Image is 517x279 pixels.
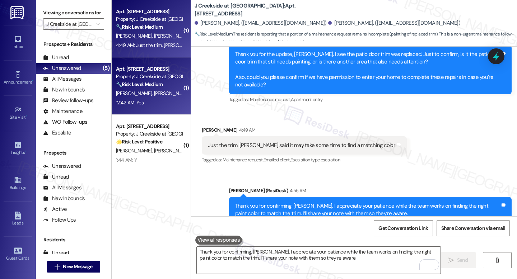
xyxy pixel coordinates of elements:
span: [PERSON_NAME] [154,90,190,96]
div: Unread [43,173,69,181]
a: Inbox [4,33,32,52]
div: Unread [43,54,69,61]
strong: 🔧 Risk Level: Medium [195,31,233,37]
div: [PERSON_NAME]. ([EMAIL_ADDRESS][DOMAIN_NAME]) [328,19,460,27]
div: Apt. [STREET_ADDRESS] [116,65,182,73]
div: [PERSON_NAME] [202,126,407,136]
div: Unanswered [43,162,81,170]
div: All Messages [43,75,81,83]
div: All Messages [43,184,81,191]
span: • [26,114,27,119]
div: (5) [101,63,111,74]
div: 4:49 AM: Just the trim. [PERSON_NAME] said it may take some time to find a matching color [116,42,307,48]
div: Escalate [43,129,71,137]
div: Unread [43,249,69,257]
textarea: To enrich screen reader interactions, please activate Accessibility in Grammarly extension settings [197,247,441,274]
strong: 🔧 Risk Level: Medium [116,81,163,88]
div: Just the trim. [PERSON_NAME] said it may take some time to find a matching color [208,142,395,149]
input: All communities [46,18,93,30]
span: Apartment entry [291,96,323,103]
div: Apt. [STREET_ADDRESS] [116,8,182,15]
div: Follow Ups [43,216,76,224]
i:  [55,264,60,270]
div: Prospects [36,149,111,157]
strong: 🌟 Risk Level: Positive [116,138,162,145]
span: Get Conversation Link [378,224,428,232]
span: [PERSON_NAME] [116,147,154,154]
div: [PERSON_NAME] (ResiDesk) [229,187,512,197]
span: Share Conversation via email [441,224,505,232]
span: Maintenance request , [223,157,264,163]
div: New Inbounds [43,86,85,94]
span: Send [457,256,468,264]
button: New Message [47,261,100,273]
a: Insights • [4,139,32,158]
div: 4:49 AM [237,126,255,134]
div: 12:42 AM: Yes [116,99,144,106]
button: Share Conversation via email [437,220,510,236]
span: Maintenance request , [250,96,291,103]
span: New Message [63,263,92,270]
b: J Creekside at [GEOGRAPHIC_DATA]: Apt. [STREET_ADDRESS] [195,2,338,18]
strong: 🔧 Risk Level: Medium [116,24,163,30]
div: Residents [36,236,111,243]
div: Tagged as: [229,94,512,105]
button: Send [441,252,476,268]
div: [PERSON_NAME]. ([EMAIL_ADDRESS][DOMAIN_NAME]) [195,19,327,27]
span: [PERSON_NAME] [154,147,190,154]
img: ResiDesk Logo [10,6,25,19]
div: Active [43,205,67,213]
div: Prospects + Residents [36,41,111,48]
div: WO Follow-ups [43,118,87,126]
i:  [494,257,500,263]
span: Emailed client , [264,157,290,163]
div: New Inbounds [43,195,85,202]
span: [PERSON_NAME] [116,33,154,39]
a: Guest Cards [4,245,32,264]
span: : The resident is reporting that a portion of a maintenance request remains incomplete (painting ... [195,30,517,46]
a: Site Visit • [4,104,32,123]
label: Viewing conversations for [43,7,104,18]
div: Property: J Creekside at [GEOGRAPHIC_DATA] [116,73,182,80]
span: [PERSON_NAME] [154,33,190,39]
div: Tagged as: [202,155,407,165]
div: Unanswered [43,65,81,72]
div: Thank you for confirming, [PERSON_NAME]. I appreciate your patience while the team works on findi... [235,202,500,218]
div: 4:55 AM [288,187,306,194]
button: Get Conversation Link [374,220,433,236]
i:  [448,257,454,263]
span: • [32,79,33,84]
span: Escalation type escalation [290,157,340,163]
span: • [25,149,26,154]
a: Buildings [4,174,32,193]
i:  [96,21,100,27]
div: Maintenance [43,108,83,115]
span: [PERSON_NAME] [116,90,154,96]
div: Review follow-ups [43,97,93,104]
div: Thank you for the update, [PERSON_NAME]. I see the patio door trim was replaced. Just to confirm,... [235,51,500,89]
div: 1:44 AM: Y [116,157,137,163]
div: Property: J Creekside at [GEOGRAPHIC_DATA] [116,130,182,138]
div: Apt. [STREET_ADDRESS] [116,123,182,130]
a: Leads [4,209,32,229]
div: Property: J Creekside at [GEOGRAPHIC_DATA] [116,15,182,23]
